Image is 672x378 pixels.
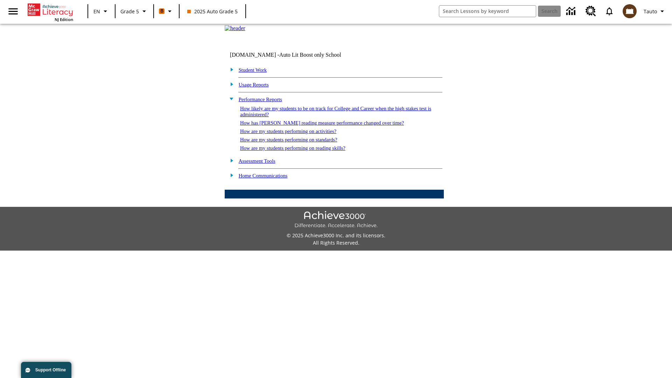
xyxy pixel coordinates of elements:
a: How has [PERSON_NAME] reading measure performance changed over time? [240,120,404,126]
button: Select a new avatar [618,2,641,20]
a: Student Work [239,67,267,73]
a: Data Center [562,2,581,21]
img: header [225,25,245,31]
span: 2025 Auto Grade 5 [187,8,238,15]
button: Language: EN, Select a language [90,5,113,17]
span: EN [93,8,100,15]
img: avatar image [623,4,637,18]
div: Home [28,2,73,22]
button: Support Offline [21,362,71,378]
span: Support Offline [35,367,66,372]
img: plus.gif [226,172,234,178]
td: [DOMAIN_NAME] - [230,52,359,58]
img: Achieve3000 Differentiate Accelerate Achieve [294,211,378,229]
a: How are my students performing on activities? [240,128,336,134]
img: plus.gif [226,81,234,87]
span: Tauto [644,8,657,15]
a: How likely are my students to be on track for College and Career when the high stakes test is adm... [240,106,431,117]
img: plus.gif [226,157,234,163]
img: plus.gif [226,66,234,72]
nobr: Auto Lit Boost only School [279,52,341,58]
span: NJ Edition [55,17,73,22]
a: Usage Reports [239,82,269,87]
button: Boost Class color is orange. Change class color [156,5,177,17]
button: Open side menu [3,1,23,22]
img: minus.gif [226,96,234,102]
a: How are my students performing on reading skills? [240,145,345,151]
input: search field [439,6,536,17]
a: Notifications [600,2,618,20]
span: Grade 5 [120,8,139,15]
a: Home Communications [239,173,288,178]
a: How are my students performing on standards? [240,137,337,142]
button: Grade: Grade 5, Select a grade [118,5,151,17]
span: B [160,7,163,15]
button: Profile/Settings [641,5,669,17]
a: Assessment Tools [239,158,275,164]
a: Performance Reports [239,97,282,102]
a: Resource Center, Will open in new tab [581,2,600,21]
